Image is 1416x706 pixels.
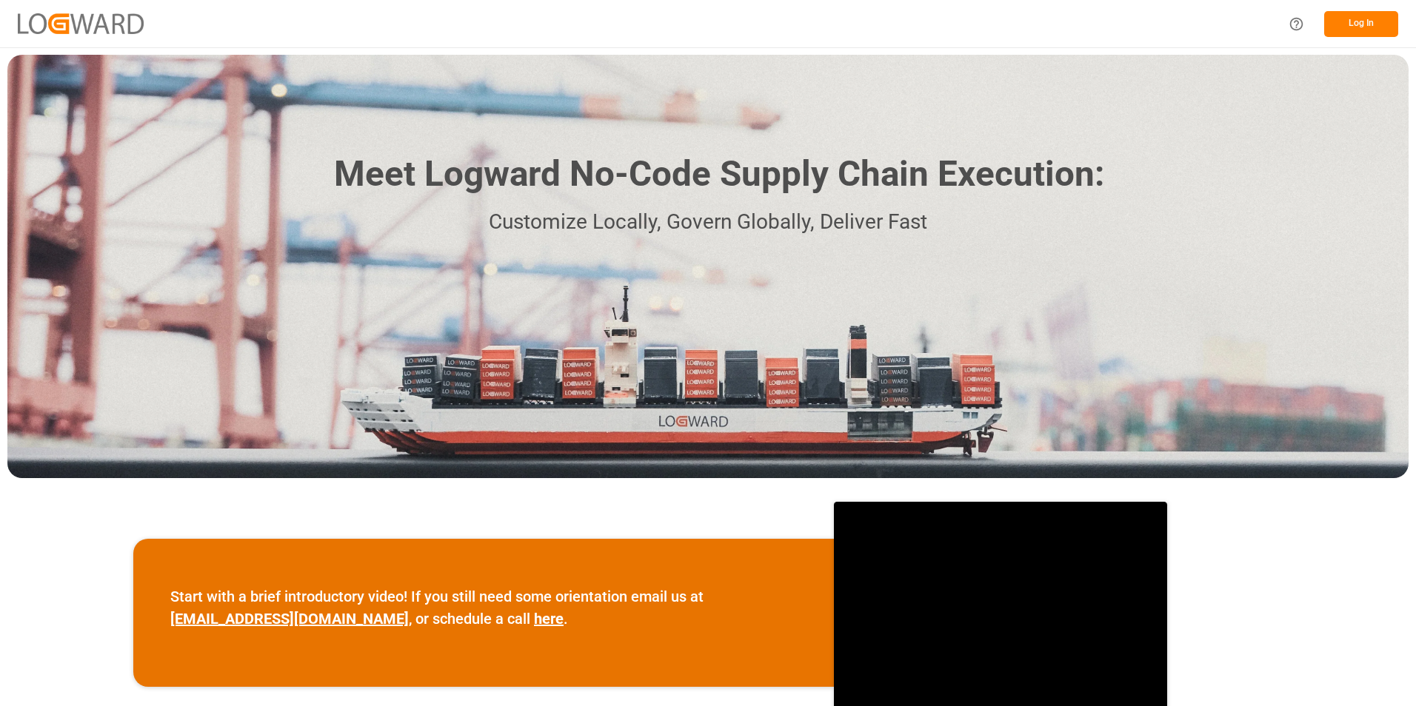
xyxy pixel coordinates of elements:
[334,148,1104,201] h1: Meet Logward No-Code Supply Chain Execution:
[1324,11,1398,37] button: Log In
[534,610,564,628] a: here
[170,585,797,630] p: Start with a brief introductory video! If you still need some orientation email us at , or schedu...
[1280,7,1313,41] button: Help Center
[18,13,144,33] img: Logward_new_orange.png
[312,206,1104,239] p: Customize Locally, Govern Globally, Deliver Fast
[170,610,409,628] a: [EMAIL_ADDRESS][DOMAIN_NAME]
